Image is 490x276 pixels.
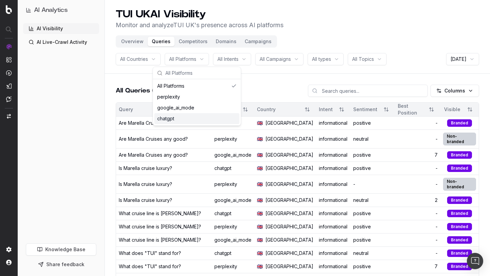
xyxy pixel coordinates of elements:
[154,102,240,113] div: google_ai_mode
[26,258,96,271] button: Share feedback
[336,103,348,116] button: Sort
[154,91,240,102] div: perplexity
[119,106,194,113] div: Query
[214,165,251,172] div: chatgpt
[6,57,12,63] img: Intelligence
[425,103,438,116] button: Sort
[265,136,313,142] span: [GEOGRAPHIC_DATA]
[443,133,476,145] div: Non-branded
[265,250,313,257] span: [GEOGRAPHIC_DATA]
[353,165,392,172] div: positive
[319,223,348,230] div: informational
[398,165,438,172] div: -
[169,56,196,63] span: All Platforms
[214,223,251,230] div: perplexity
[214,250,251,257] div: chatgpt
[117,37,148,46] button: Overview
[116,8,283,20] h1: TUI UK AI Visibility
[212,37,241,46] button: Domains
[6,70,12,76] img: Activation
[6,44,12,49] img: Analytics
[7,114,11,119] img: Switch project
[319,263,348,270] div: informational
[23,37,99,48] a: AI Live-Crawl Activity
[319,106,333,113] div: Intent
[352,56,374,63] span: All Topics
[265,223,313,230] span: [GEOGRAPHIC_DATA]
[265,165,313,172] span: [GEOGRAPHIC_DATA]
[353,152,392,158] div: positive
[353,106,377,113] div: Sentiment
[265,197,313,204] span: [GEOGRAPHIC_DATA]
[353,237,392,243] div: positive
[447,223,472,230] div: Branded
[6,260,12,265] img: My account
[319,237,348,243] div: informational
[116,20,283,30] p: Monitor and analyze TUI UK 's presence across AI platforms
[319,250,348,257] div: informational
[119,223,201,230] div: What cruise line is [PERSON_NAME]?
[308,85,428,97] input: Search queries...
[6,247,12,252] img: Setting
[257,210,263,217] span: 🇬🇧
[116,86,170,96] h2: All Queries (1470)
[153,79,241,125] div: Suggestions
[119,210,201,217] div: What cruise line is [PERSON_NAME]?
[257,181,263,188] span: 🇬🇧
[443,178,476,191] div: Non-branded
[214,136,251,142] div: perplexity
[353,197,392,204] div: neutral
[257,223,263,230] span: 🇬🇧
[353,223,392,230] div: positive
[34,5,68,15] h1: AI Analytics
[26,243,96,256] a: Knowledge Base
[265,181,313,188] span: [GEOGRAPHIC_DATA]
[353,181,392,188] div: -
[217,56,239,63] span: All Intents
[154,113,240,124] div: chatgpt
[447,210,472,217] div: Branded
[119,120,188,126] div: Are Marella Cruises any good?
[119,136,188,142] div: Are Marella Cruises any good?
[214,197,251,204] div: google_ai_mode
[430,85,479,97] button: Columns
[257,120,263,126] span: 🇬🇧
[265,120,313,126] span: [GEOGRAPHIC_DATA]
[154,81,240,91] div: All Platforms
[319,152,348,158] div: informational
[398,250,438,257] div: -
[319,165,348,172] div: informational
[214,181,251,188] div: perplexity
[257,106,298,113] div: Country
[447,165,472,172] div: Branded
[467,253,483,269] div: Open Intercom Messenger
[119,181,172,188] div: Is Marella cruise luxury?
[380,103,392,116] button: Sort
[175,37,212,46] button: Competitors
[398,197,438,204] div: 2
[119,250,181,257] div: What does "TUI" stand for?
[447,196,472,204] div: Branded
[257,136,263,142] span: 🇬🇧
[257,197,263,204] span: 🇬🇧
[6,5,12,14] img: Botify logo
[443,106,461,113] div: Visible
[257,263,263,270] span: 🇬🇧
[447,119,472,127] div: Branded
[319,197,348,204] div: informational
[119,165,172,172] div: Is Marella cruise luxury?
[319,136,348,142] div: informational
[119,237,201,243] div: What cruise line is [PERSON_NAME]?
[398,136,438,142] div: -
[165,66,237,80] input: All Platforms
[319,181,348,188] div: informational
[447,249,472,257] div: Branded
[257,250,263,257] span: 🇬🇧
[119,197,172,204] div: Is Marella cruise luxury?
[398,263,438,270] div: 7
[119,263,181,270] div: What does "TUI" stand for?
[214,210,251,217] div: chatgpt
[23,23,99,34] a: AI Visibility
[353,263,392,270] div: positive
[464,103,476,116] button: Sort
